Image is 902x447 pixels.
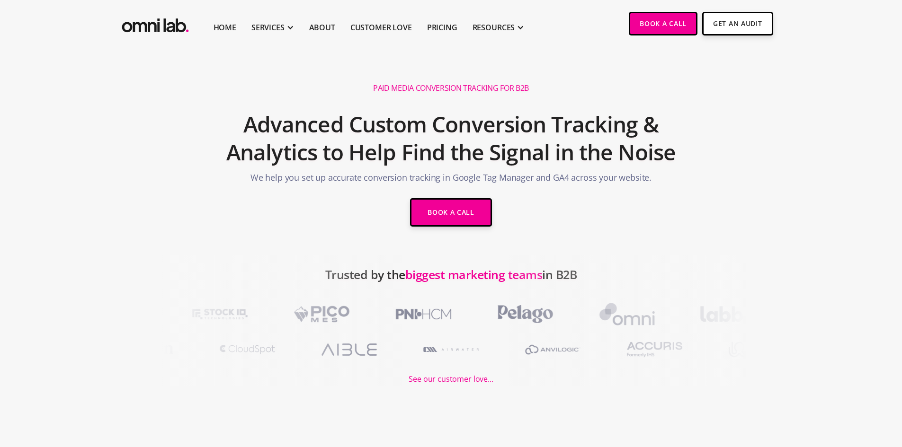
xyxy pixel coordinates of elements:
[484,300,567,328] img: PelagoHealth
[629,12,697,35] a: Book a Call
[350,22,412,33] a: Customer Love
[382,300,465,328] img: PNI
[250,171,652,189] p: We help you set up accurate conversion tracking in Google Tag Manager and GA4 across your website.
[410,336,492,363] img: A1RWATER
[473,22,515,33] div: RESOURCES
[251,22,285,33] div: SERVICES
[409,363,493,386] a: See our customer love...
[325,263,577,300] h2: Trusted by the in B2B
[410,198,492,227] a: Book a Call
[226,105,677,172] h2: Advanced Custom Conversion Tracking & Analytics to Help Find the Signal in the Noise
[373,83,529,93] h1: Paid Media Conversion Tracking for B2B
[702,12,773,35] a: Get An Audit
[214,22,236,33] a: Home
[409,373,493,386] div: See our customer love...
[427,22,457,33] a: Pricing
[309,22,335,33] a: About
[405,266,543,282] span: biggest marketing teams
[120,12,191,35] img: Omni Lab: B2B SaaS Demand Generation Agency
[732,337,902,447] iframe: Chat Widget
[120,12,191,35] a: home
